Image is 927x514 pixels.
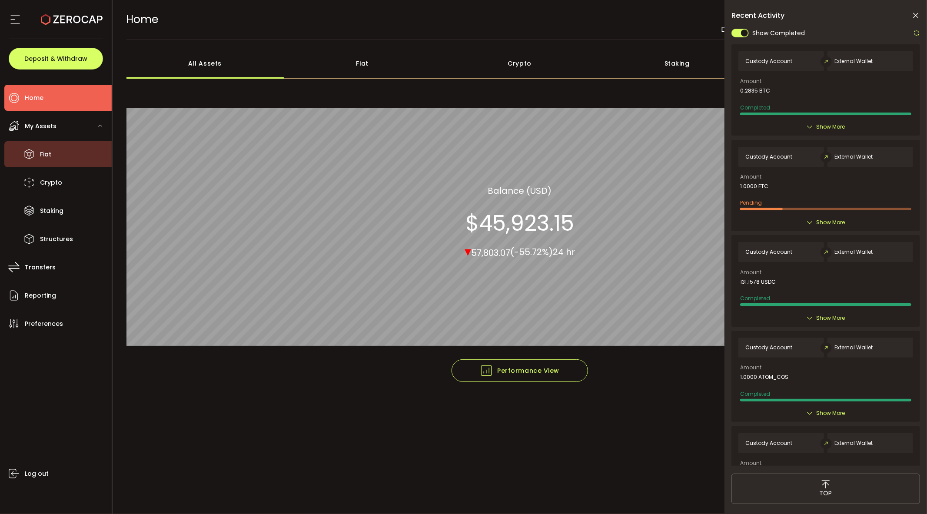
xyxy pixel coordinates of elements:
span: Fiat [40,148,51,161]
span: Completed [740,390,770,398]
iframe: Chat Widget [884,472,927,514]
span: Completed [740,295,770,302]
span: 1.0000 ETC [740,183,768,189]
span: Amount [740,365,761,370]
div: Crypto [441,48,598,79]
span: TOP [819,489,832,498]
span: Log out [25,468,49,480]
span: Show Completed [752,29,805,38]
div: Staking [598,48,756,79]
section: Balance (USD) [488,184,552,197]
div: All Assets [126,48,284,79]
span: Amount [740,174,761,179]
span: Performance View [480,364,559,377]
span: Crypto [40,176,62,189]
span: 0.2835 BTC [740,88,770,94]
span: Custody Account [745,249,792,255]
span: External Wallet [834,345,873,351]
section: $45,923.15 [465,210,574,236]
span: Recent Activity [731,12,784,19]
span: Structures [40,233,73,245]
button: Deposit & Withdraw [9,48,103,70]
span: My Assets [25,120,56,133]
span: External Wallet [834,249,873,255]
span: Amount [740,79,761,84]
span: DIGITAL ASSET EXCHANGE LIMITED In Liquidation (53991a) [721,24,913,34]
span: 24 hr [553,246,575,259]
button: Performance View [452,359,588,382]
span: Custody Account [745,440,792,446]
span: Show More [816,218,845,227]
span: Custody Account [745,58,792,64]
span: External Wallet [834,440,873,446]
span: ▾ [465,242,471,261]
span: Amount [740,270,761,275]
span: Pending [740,199,762,206]
span: Home [126,12,159,27]
span: Custody Account [745,154,792,160]
span: Reporting [25,289,56,302]
span: (-55.72%) [510,246,553,259]
span: Transfers [25,261,56,274]
span: Deposit & Withdraw [24,56,87,62]
div: Fiat [284,48,441,79]
span: Completed [740,104,770,111]
span: Show More [816,123,845,131]
span: External Wallet [834,58,873,64]
span: External Wallet [834,154,873,160]
span: Staking [40,205,63,217]
span: Show More [816,409,845,418]
span: 131.1578 USDC [740,279,776,285]
span: Show More [816,314,845,322]
span: Amount [740,461,761,466]
span: Preferences [25,318,63,330]
span: Custody Account [745,345,792,351]
span: Home [25,92,43,104]
span: 57,803.07 [471,247,510,259]
span: 1.0000 ATOM_COS [740,374,788,380]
